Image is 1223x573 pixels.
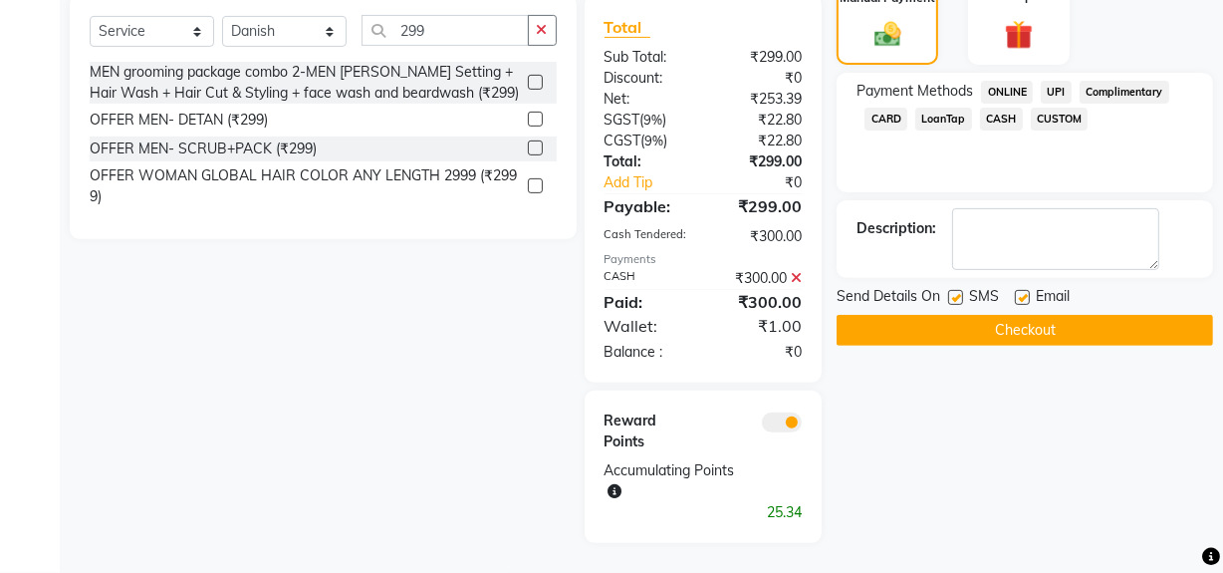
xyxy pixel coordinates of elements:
[590,460,761,502] div: Accumulating Points
[856,81,973,102] span: Payment Methods
[90,139,317,159] div: OFFER MEN- SCRUB+PACK (₹299)
[703,151,817,172] div: ₹299.00
[837,286,940,311] span: Send Details On
[703,89,817,110] div: ₹253.39
[703,226,817,247] div: ₹300.00
[90,62,520,104] div: MEN grooming package combo 2-MEN [PERSON_NAME] Setting + Hair Wash + Hair Cut & Styling + face wa...
[590,47,703,68] div: Sub Total:
[703,47,817,68] div: ₹299.00
[703,290,817,314] div: ₹300.00
[590,110,703,131] div: ( )
[590,411,703,452] div: Reward Points
[856,218,936,239] div: Description:
[915,108,972,131] span: LoanTap
[837,315,1213,346] button: Checkout
[590,68,703,89] div: Discount:
[703,131,817,151] div: ₹22.80
[703,110,817,131] div: ₹22.80
[996,17,1042,52] img: _gift.svg
[590,226,703,247] div: Cash Tendered:
[590,314,703,338] div: Wallet:
[605,132,641,149] span: CGST
[703,194,817,218] div: ₹299.00
[969,286,999,311] span: SMS
[1036,286,1070,311] span: Email
[590,151,703,172] div: Total:
[981,81,1033,104] span: ONLINE
[590,290,703,314] div: Paid:
[590,89,703,110] div: Net:
[722,172,817,193] div: ₹0
[605,17,650,38] span: Total
[1080,81,1169,104] span: Complimentary
[590,268,703,289] div: CASH
[590,502,818,523] div: 25.34
[590,342,703,363] div: Balance :
[703,268,817,289] div: ₹300.00
[590,194,703,218] div: Payable:
[90,110,268,131] div: OFFER MEN- DETAN (₹299)
[645,133,664,148] span: 9%
[980,108,1023,131] span: CASH
[590,131,703,151] div: ( )
[90,165,520,207] div: OFFER WOMAN GLOBAL HAIR COLOR ANY LENGTH 2999 (₹2999)
[703,342,817,363] div: ₹0
[590,172,722,193] a: Add Tip
[1041,81,1072,104] span: UPI
[864,108,907,131] span: CARD
[1031,108,1089,131] span: CUSTOM
[703,314,817,338] div: ₹1.00
[644,112,663,128] span: 9%
[362,15,529,46] input: Search or Scan
[703,68,817,89] div: ₹0
[866,19,909,50] img: _cash.svg
[605,251,803,268] div: Payments
[605,111,640,129] span: SGST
